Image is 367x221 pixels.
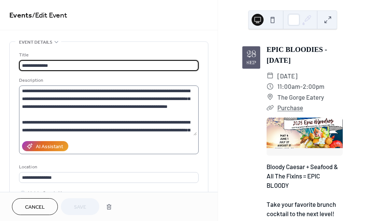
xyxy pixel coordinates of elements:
[246,60,256,65] div: Sep
[267,81,274,92] div: ​
[267,102,274,113] div: ​
[267,71,274,81] div: ​
[277,104,303,111] a: Purchase
[19,163,197,171] div: Location
[277,92,324,103] span: The Gorge Eatery
[267,92,274,103] div: ​
[19,77,197,84] div: Description
[9,8,32,23] a: Events
[247,50,256,59] div: 28
[12,198,58,215] button: Cancel
[19,38,52,46] span: Event details
[28,189,69,197] span: Link to Google Maps
[25,203,45,211] span: Cancel
[303,81,324,92] span: 2:00pm
[32,8,67,23] span: / Edit Event
[277,71,298,81] span: [DATE]
[19,51,197,59] div: Title
[300,81,303,92] span: -
[22,141,68,151] button: AI Assistant
[267,46,327,64] a: EPIC BLOODIES - [DATE]
[36,143,63,151] div: AI Assistant
[277,81,300,92] span: 11:00am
